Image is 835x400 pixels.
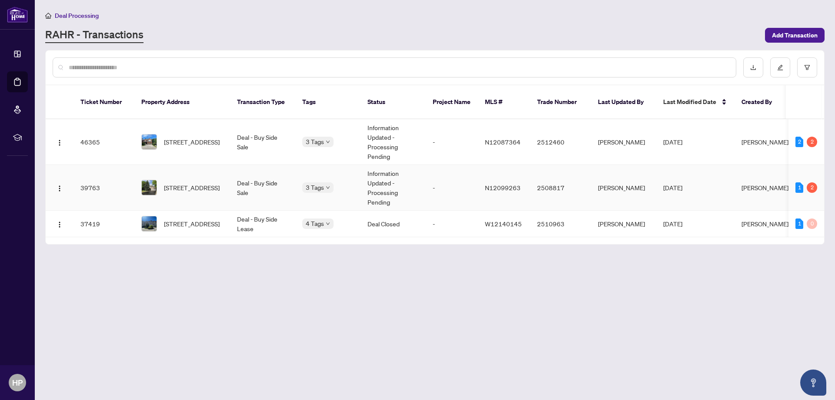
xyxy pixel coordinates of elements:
[530,165,591,211] td: 2508817
[361,165,426,211] td: Information Updated - Processing Pending
[45,13,51,19] span: home
[306,182,324,192] span: 3 Tags
[485,220,522,228] span: W12140145
[230,211,295,237] td: Deal - Buy Side Lease
[53,217,67,231] button: Logo
[306,218,324,229] span: 4 Tags
[73,85,134,119] th: Ticket Number
[361,85,426,119] th: Status
[591,119,656,165] td: [PERSON_NAME]
[663,184,682,192] span: [DATE]
[591,165,656,211] td: [PERSON_NAME]
[56,185,63,192] img: Logo
[741,138,788,146] span: [PERSON_NAME]
[7,7,28,23] img: logo
[807,218,817,229] div: 0
[230,165,295,211] td: Deal - Buy Side Sale
[56,221,63,228] img: Logo
[295,85,361,119] th: Tags
[326,185,330,190] span: down
[795,218,803,229] div: 1
[530,119,591,165] td: 2512460
[765,28,825,43] button: Add Transaction
[164,183,220,192] span: [STREET_ADDRESS]
[800,370,826,396] button: Open asap
[306,137,324,147] span: 3 Tags
[164,219,220,229] span: [STREET_ADDRESS]
[12,376,23,389] span: HP
[426,211,478,237] td: -
[663,138,682,146] span: [DATE]
[530,85,591,119] th: Trade Number
[426,85,478,119] th: Project Name
[73,211,134,237] td: 37419
[485,138,521,146] span: N12087364
[56,139,63,146] img: Logo
[230,119,295,165] td: Deal - Buy Side Sale
[663,220,682,228] span: [DATE]
[795,137,803,147] div: 2
[797,57,817,77] button: filter
[772,28,818,42] span: Add Transaction
[142,180,157,195] img: thumbnail-img
[73,119,134,165] td: 46365
[777,64,783,71] span: edit
[361,211,426,237] td: Deal Closed
[530,211,591,237] td: 2510963
[73,165,134,211] td: 39763
[361,119,426,165] td: Information Updated - Processing Pending
[741,184,788,192] span: [PERSON_NAME]
[735,85,787,119] th: Created By
[326,140,330,144] span: down
[807,137,817,147] div: 2
[795,182,803,193] div: 1
[142,134,157,149] img: thumbnail-img
[426,165,478,211] td: -
[807,182,817,193] div: 2
[55,12,99,20] span: Deal Processing
[743,57,763,77] button: download
[485,184,521,192] span: N12099263
[804,64,810,71] span: filter
[741,220,788,228] span: [PERSON_NAME]
[142,216,157,231] img: thumbnail-img
[164,137,220,147] span: [STREET_ADDRESS]
[656,85,735,119] th: Last Modified Date
[134,85,230,119] th: Property Address
[478,85,530,119] th: MLS #
[750,64,756,71] span: download
[591,85,656,119] th: Last Updated By
[53,181,67,195] button: Logo
[426,119,478,165] td: -
[663,97,716,107] span: Last Modified Date
[45,27,144,43] a: RAHR - Transactions
[230,85,295,119] th: Transaction Type
[53,135,67,149] button: Logo
[770,57,790,77] button: edit
[591,211,656,237] td: [PERSON_NAME]
[326,222,330,226] span: down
